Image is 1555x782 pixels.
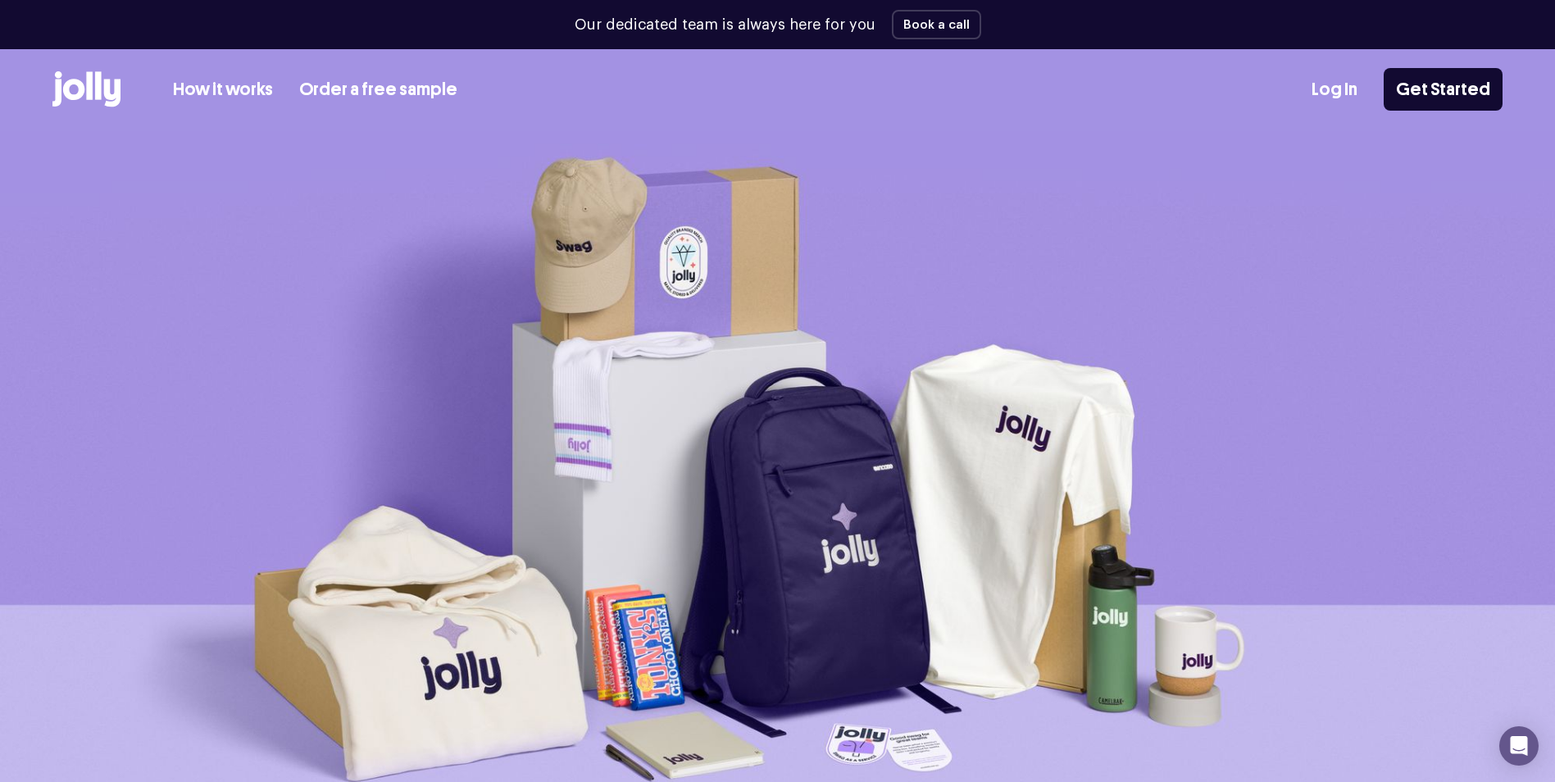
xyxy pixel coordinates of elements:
[173,76,273,103] a: How it works
[1499,726,1539,766] div: Open Intercom Messenger
[575,14,875,36] p: Our dedicated team is always here for you
[1312,76,1357,103] a: Log In
[1384,68,1503,111] a: Get Started
[892,10,981,39] button: Book a call
[299,76,457,103] a: Order a free sample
